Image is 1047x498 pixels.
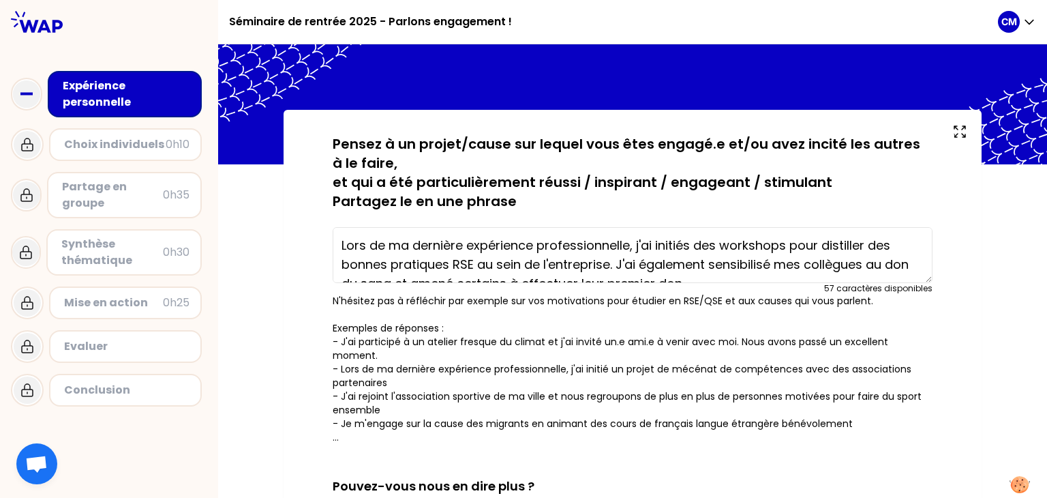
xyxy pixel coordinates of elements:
[163,244,189,261] div: 0h30
[64,136,166,153] div: Choix individuels
[163,295,189,311] div: 0h25
[333,134,932,211] p: Pensez à un projet/cause sur lequel vous êtes engagé.e et/ou avez incité les autres à le faire, e...
[333,294,932,444] p: N'hésitez pas à réfléchir par exemple sur vos motivations pour étudier en RSE/QSE et aux causes q...
[62,179,163,211] div: Partage en groupe
[16,443,57,484] div: Ouvrir le chat
[333,455,932,496] h2: Pouvez-vous nous en dire plus ?
[63,78,189,111] div: Expérience personnelle
[824,283,932,294] div: 57 caractères disponibles
[166,136,189,153] div: 0h10
[64,338,189,355] div: Evaluer
[64,295,163,311] div: Mise en action
[1001,15,1017,29] p: CM
[333,227,932,283] textarea: Lors de ma dernière expérience professionnelle, j'ai initiés des workshops pour distiller des bon...
[163,187,189,203] div: 0h35
[998,11,1036,33] button: CM
[61,236,163,269] div: Synthèse thématique
[64,382,189,398] div: Conclusion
